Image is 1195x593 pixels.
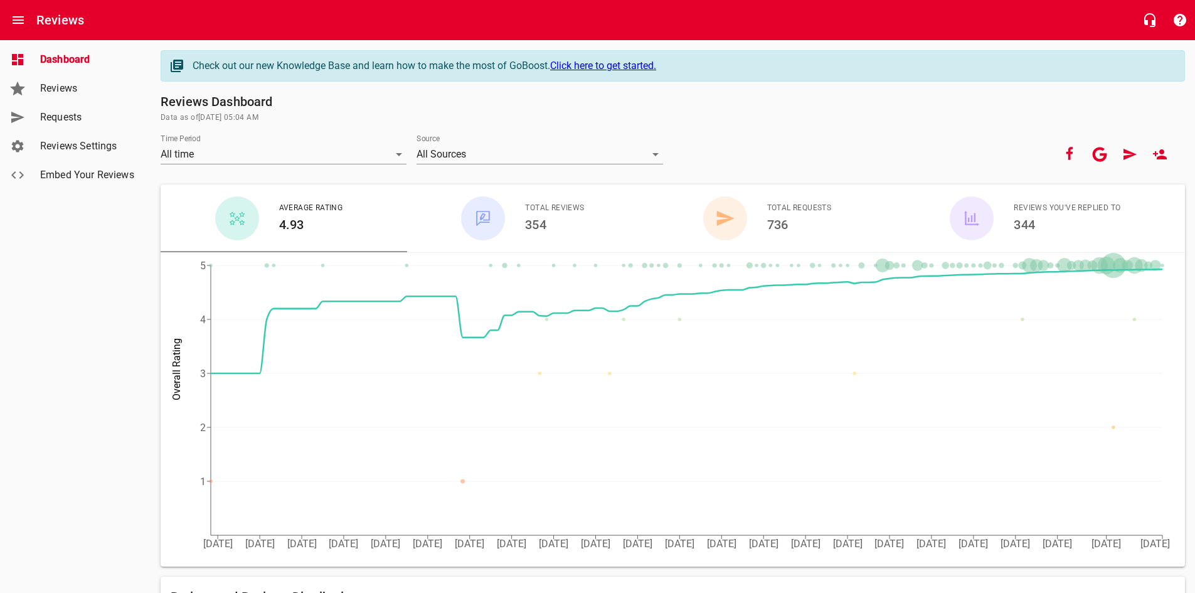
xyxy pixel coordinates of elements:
tspan: 3 [200,368,206,380]
tspan: [DATE] [203,538,233,550]
tspan: [DATE] [497,538,526,550]
button: Your google account is connected [1085,139,1115,169]
tspan: [DATE] [329,538,358,550]
tspan: 1 [200,476,206,488]
button: Open drawer [3,5,33,35]
tspan: [DATE] [707,538,736,550]
tspan: [DATE] [581,538,610,550]
h6: 354 [525,215,584,235]
div: All Sources [417,144,662,164]
span: Total Requests [767,202,832,215]
span: Requests [40,110,135,125]
tspan: [DATE] [959,538,988,550]
tspan: [DATE] [1091,538,1121,550]
span: Total Reviews [525,202,584,215]
h6: Reviews Dashboard [161,92,1185,112]
tspan: [DATE] [791,538,821,550]
tspan: Overall Rating [171,338,183,400]
h6: 736 [767,215,832,235]
span: Average Rating [279,202,343,215]
span: Reviews You've Replied To [1014,202,1120,215]
tspan: [DATE] [1001,538,1030,550]
tspan: 4 [200,314,206,326]
label: Time Period [161,135,201,142]
tspan: [DATE] [874,538,904,550]
tspan: 5 [200,260,206,272]
h6: Reviews [36,10,84,30]
tspan: [DATE] [749,538,778,550]
a: Click here to get started. [550,60,656,72]
tspan: [DATE] [455,538,484,550]
span: Embed Your Reviews [40,168,135,183]
h6: 4.93 [279,215,343,235]
button: Live Chat [1135,5,1165,35]
tspan: [DATE] [413,538,442,550]
tspan: [DATE] [833,538,863,550]
tspan: [DATE] [1140,538,1170,550]
tspan: [DATE] [371,538,400,550]
tspan: [DATE] [245,538,275,550]
h6: 344 [1014,215,1120,235]
div: All time [161,144,406,164]
button: Support Portal [1165,5,1195,35]
span: Reviews Settings [40,139,135,154]
div: Check out our new Knowledge Base and learn how to make the most of GoBoost. [193,58,1172,73]
span: Data as of [DATE] 05:04 AM [161,112,1185,124]
a: Request Review [1115,139,1145,169]
button: Your Facebook account is connected [1054,139,1085,169]
a: New User [1145,139,1175,169]
label: Source [417,135,440,142]
span: Dashboard [40,52,135,67]
tspan: [DATE] [539,538,568,550]
tspan: 2 [200,422,206,434]
tspan: [DATE] [287,538,317,550]
tspan: [DATE] [623,538,652,550]
span: Reviews [40,81,135,96]
tspan: [DATE] [665,538,694,550]
tspan: [DATE] [1043,538,1072,550]
tspan: [DATE] [916,538,946,550]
